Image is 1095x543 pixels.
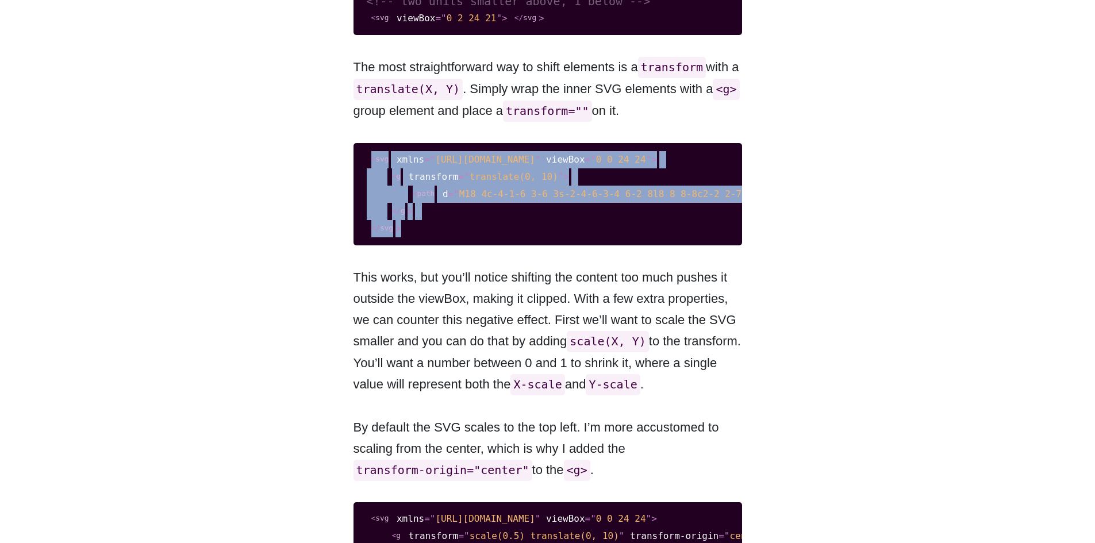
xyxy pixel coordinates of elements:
span: = [435,13,441,24]
span: svg [369,224,396,233]
span: M18 4c-4-1-6 3-6 3s-2-4-6-3-4 6-2 8l8 8 8-8c2-2 2-7-2-8z [448,188,775,199]
span: " [535,154,541,165]
span: " [464,530,470,541]
span: > [563,171,569,182]
span: > [651,513,657,524]
span: < [392,172,397,180]
span: transform-origin [630,530,719,541]
span: " [464,171,470,182]
span: svg [369,13,391,23]
p: This works, but you’ll notice shifting the content too much pushes it outside the viewBox, making... [354,267,742,395]
span: g [390,172,403,182]
span: = [458,171,464,182]
span: " [535,513,541,524]
span: " [496,13,502,24]
span: < [392,531,397,540]
span: 0 0 24 24 [585,154,652,165]
span: > [651,154,657,165]
span: > [539,13,544,24]
span: " [590,513,596,524]
span: > [408,206,413,217]
span: viewBox [546,154,585,165]
span: " [454,188,459,199]
span: < [413,189,417,198]
span: < [371,155,376,163]
span: " [441,13,447,24]
code: Y-scale [586,374,640,395]
code: transform-origin="center" [354,460,532,481]
span: = [458,530,464,541]
span: [URL][DOMAIN_NAME] [424,154,540,165]
span: svg [512,13,539,23]
code: X-scale [510,374,564,395]
span: < [371,514,376,522]
span: transform [409,530,459,541]
span: < [371,13,376,22]
code: scale(X, Y) [567,331,648,352]
p: The most straightforward way to shift elements is a with a . Simply wrap the inner SVG elements w... [354,56,742,122]
code: transform [638,57,706,78]
span: = [448,188,454,199]
span: = [585,513,591,524]
span: " [430,513,436,524]
span: center [719,530,769,541]
span: path [410,189,437,199]
span: </ [514,13,523,22]
span: scale(0.5) translate(0, 10) [458,530,624,541]
span: viewBox [546,513,585,524]
code: translate(X, Y) [354,79,463,100]
span: " [646,154,652,165]
span: = [424,154,430,165]
span: " [724,530,730,541]
span: 0 0 24 24 [585,513,652,524]
span: viewBox [397,13,435,24]
span: > [395,223,401,234]
span: " [558,171,564,182]
code: <g> [564,460,590,481]
span: d [443,188,448,199]
span: = [424,513,430,524]
span: xmlns [397,513,424,524]
span: 0 2 24 21 [435,13,502,24]
span: transform [409,171,459,182]
span: [URL][DOMAIN_NAME] [424,513,540,524]
span: " [619,530,625,541]
span: " [430,154,436,165]
span: </ [371,224,380,232]
p: By default the SVG scales to the top left. I’m more accustomed to scaling from the center, which ... [354,417,742,481]
span: " [646,513,652,524]
span: xmlns [397,154,424,165]
span: g [390,206,408,216]
span: translate(0, 10) [458,171,563,182]
span: g [390,531,403,541]
span: </ [392,206,401,215]
span: svg [369,155,391,164]
span: svg [369,514,391,523]
span: = [585,154,591,165]
code: <g> [713,79,739,100]
code: transform="" [503,101,592,122]
span: " [590,154,596,165]
span: = [719,530,724,541]
span: > [502,13,508,24]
